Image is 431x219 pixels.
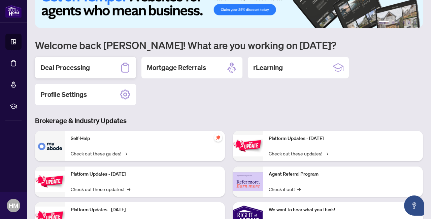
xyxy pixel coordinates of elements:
[269,185,301,193] a: Check it out!→
[269,135,418,142] p: Platform Updates - [DATE]
[124,150,127,157] span: →
[71,135,220,142] p: Self-Help
[147,63,206,72] h2: Mortgage Referrals
[214,134,222,142] span: pushpin
[392,21,395,24] button: 2
[403,21,405,24] button: 4
[71,150,127,157] a: Check out these guides!→
[71,206,220,214] p: Platform Updates - [DATE]
[397,21,400,24] button: 3
[5,5,22,17] img: logo
[297,185,301,193] span: →
[71,185,130,193] a: Check out these updates!→
[378,21,389,24] button: 1
[35,131,65,161] img: Self-Help
[269,171,418,178] p: Agent Referral Program
[35,171,65,192] img: Platform Updates - September 16, 2025
[253,63,283,72] h2: rLearning
[71,171,220,178] p: Platform Updates - [DATE]
[233,172,263,191] img: Agent Referral Program
[40,63,90,72] h2: Deal Processing
[233,135,263,156] img: Platform Updates - June 23, 2025
[127,185,130,193] span: →
[269,150,328,157] a: Check out these updates!→
[408,21,411,24] button: 5
[40,90,87,99] h2: Profile Settings
[325,150,328,157] span: →
[404,195,424,216] button: Open asap
[35,116,423,125] h3: Brokerage & Industry Updates
[413,21,416,24] button: 6
[269,206,418,214] p: We want to hear what you think!
[35,39,423,51] h1: Welcome back [PERSON_NAME]! What are you working on [DATE]?
[9,201,18,210] span: HM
